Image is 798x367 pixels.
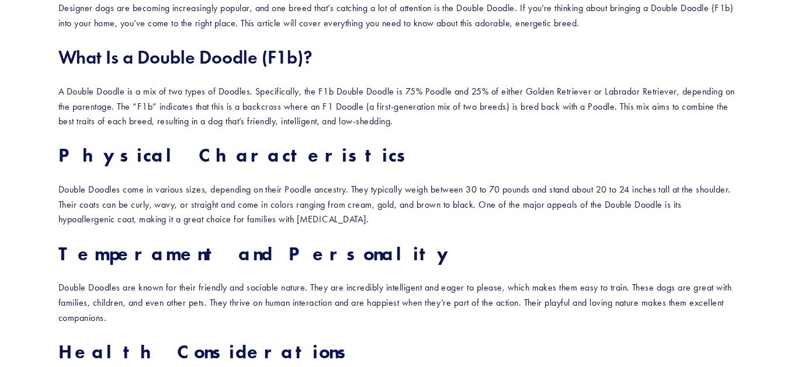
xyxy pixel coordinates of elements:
[58,182,740,227] p: Double Doodles come in various sizes, depending on their Poodle ancestry. They typically weigh be...
[58,340,354,363] strong: Health Considerations
[58,144,414,166] strong: Physical Characteristics
[58,84,740,129] p: A Double Doodle is a mix of two types of Doodles. Specifically, the F1b Double Doodle is 75% Pood...
[58,46,740,68] h2: What Is a Double Doodle (F1b)?
[58,242,454,265] strong: Temperament and Personality
[58,1,740,30] p: Designer dogs are becoming increasingly popular, and one breed that’s catching a lot of attention...
[58,280,740,325] p: Double Doodles are known for their friendly and sociable nature. They are incredibly intelligent ...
